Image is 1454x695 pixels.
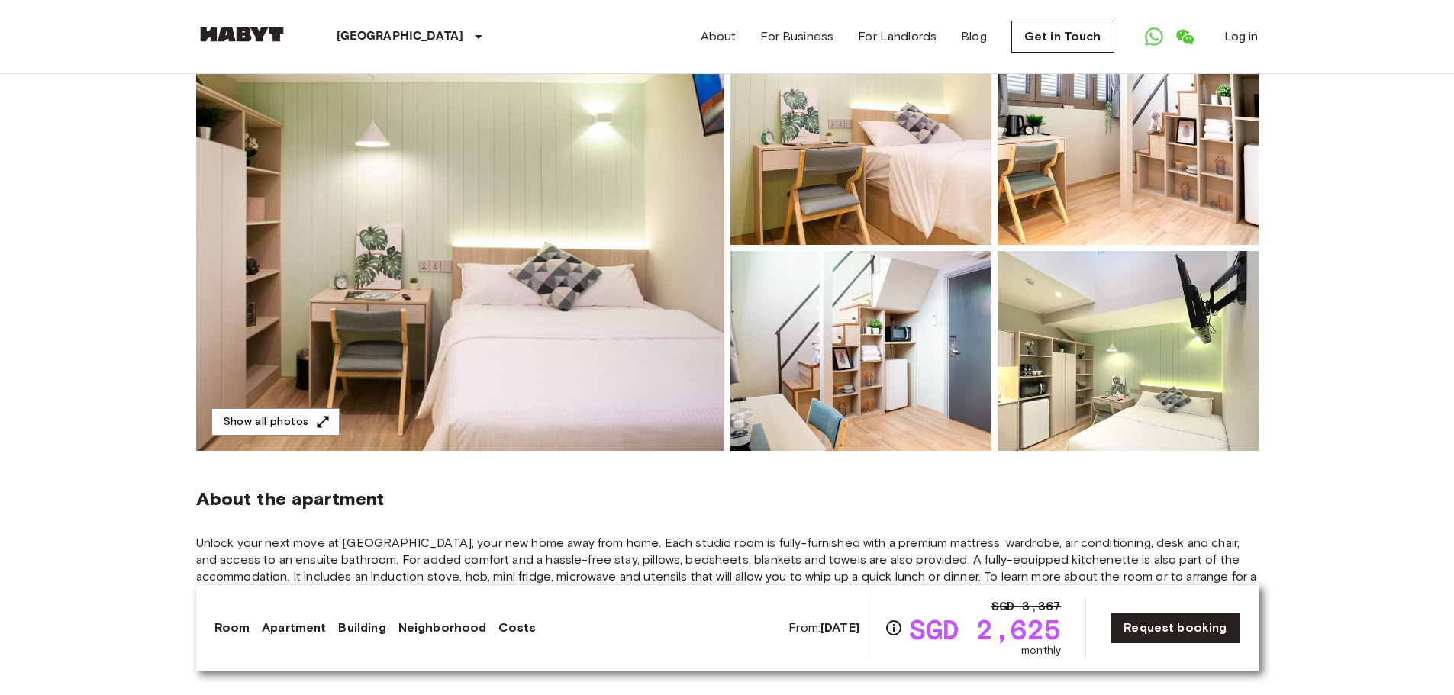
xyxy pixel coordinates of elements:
img: Picture of unit SG-01-111-001-001 [998,45,1259,245]
a: Open WhatsApp [1139,21,1169,52]
img: Picture of unit SG-01-111-001-001 [730,251,991,451]
span: Unlock your next move at [GEOGRAPHIC_DATA], your new home away from home. Each studio room is ful... [196,535,1259,602]
a: Get in Touch [1011,21,1114,53]
span: From: [788,619,859,636]
button: Show all photos [211,408,340,436]
a: For Landlords [858,27,937,46]
img: Habyt [196,27,288,42]
img: Picture of unit SG-01-111-001-001 [730,45,991,245]
a: About [701,27,737,46]
span: monthly [1021,643,1061,658]
img: Picture of unit SG-01-111-001-001 [998,251,1259,451]
span: About the apartment [196,487,385,510]
a: Open WeChat [1169,21,1200,52]
svg: Check cost overview for full price breakdown. Please note that discounts apply to new joiners onl... [885,619,903,637]
span: SGD 3,367 [991,597,1061,616]
span: SGD 2,625 [909,616,1061,643]
a: Building [338,619,385,637]
a: Blog [961,27,987,46]
a: Log in [1224,27,1259,46]
img: Marketing picture of unit SG-01-111-001-001 [196,45,724,451]
a: Apartment [262,619,326,637]
a: Room [214,619,250,637]
b: [DATE] [820,620,859,635]
a: Neighborhood [398,619,487,637]
p: [GEOGRAPHIC_DATA] [337,27,464,46]
a: Costs [498,619,536,637]
a: For Business [760,27,833,46]
a: Request booking [1111,612,1240,644]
